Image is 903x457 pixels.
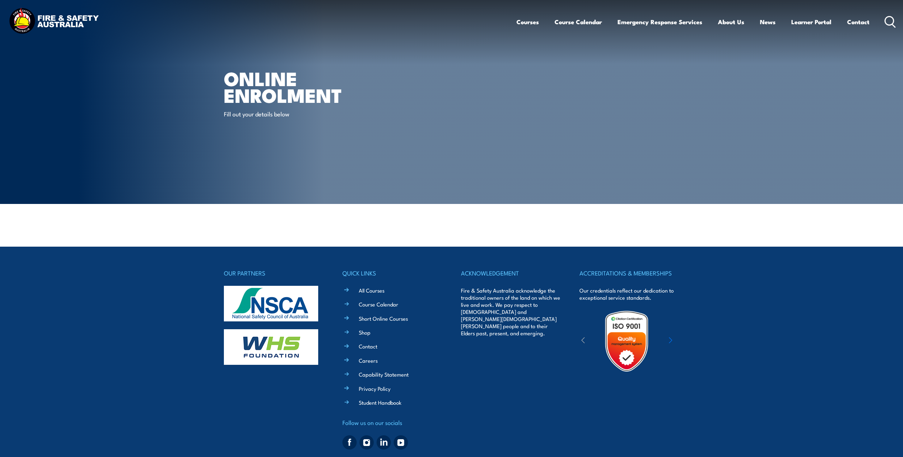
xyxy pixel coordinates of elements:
a: Courses [516,12,539,31]
a: Capability Statement [359,371,409,378]
a: Contact [359,342,377,350]
a: All Courses [359,287,384,294]
h1: Online Enrolment [224,70,400,103]
p: Fire & Safety Australia acknowledge the traditional owners of the land on which we live and work.... [461,287,561,337]
img: Untitled design (19) [595,310,658,372]
p: Fill out your details below [224,110,354,118]
h4: QUICK LINKS [342,268,442,278]
a: Course Calendar [359,300,398,308]
a: Contact [847,12,870,31]
h4: ACCREDITATIONS & MEMBERSHIPS [579,268,679,278]
a: Student Handbook [359,399,401,406]
a: Privacy Policy [359,385,390,392]
a: Emergency Response Services [618,12,702,31]
a: Shop [359,329,371,336]
a: Careers [359,357,378,364]
h4: OUR PARTNERS [224,268,324,278]
a: About Us [718,12,744,31]
p: Our credentials reflect our dedication to exceptional service standards. [579,287,679,301]
a: Short Online Courses [359,315,408,322]
img: nsca-logo-footer [224,286,318,321]
img: whs-logo-footer [224,329,318,365]
a: Learner Portal [791,12,831,31]
h4: ACKNOWLEDGEMENT [461,268,561,278]
img: ewpa-logo [658,329,720,353]
a: News [760,12,776,31]
a: Course Calendar [555,12,602,31]
h4: Follow us on our socials [342,417,442,427]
